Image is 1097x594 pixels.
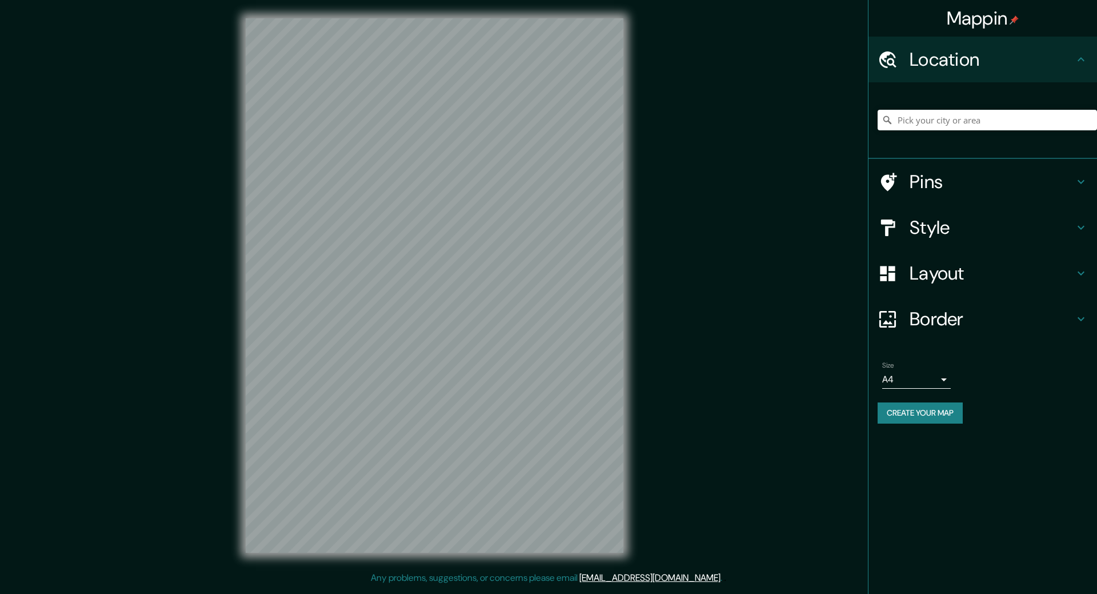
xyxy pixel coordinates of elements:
[724,571,726,585] div: .
[910,308,1074,330] h4: Border
[868,250,1097,296] div: Layout
[868,296,1097,342] div: Border
[246,18,623,553] canvas: Map
[579,572,720,584] a: [EMAIL_ADDRESS][DOMAIN_NAME]
[910,216,1074,239] h4: Style
[1010,15,1019,25] img: pin-icon.png
[910,170,1074,193] h4: Pins
[878,402,963,424] button: Create your map
[878,110,1097,130] input: Pick your city or area
[868,205,1097,250] div: Style
[910,48,1074,71] h4: Location
[868,37,1097,82] div: Location
[882,370,951,389] div: A4
[868,159,1097,205] div: Pins
[947,7,1019,30] h4: Mappin
[910,262,1074,285] h4: Layout
[722,571,724,585] div: .
[371,571,722,585] p: Any problems, suggestions, or concerns please email .
[882,361,894,370] label: Size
